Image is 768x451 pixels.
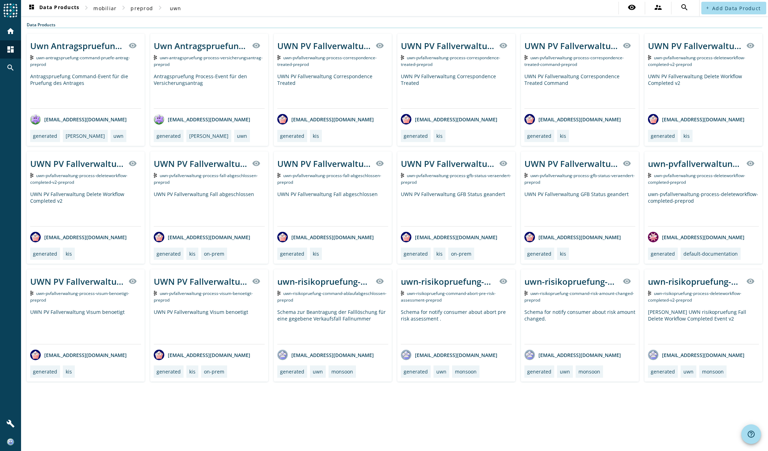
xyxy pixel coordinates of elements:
div: generated [404,368,428,375]
img: avatar [648,114,658,124]
div: uwn-risikopruefung-command-ablaufabgeschlossen-_stage_ [277,276,371,287]
div: UWN PV Fallverwaltung Correspondence Treated [401,73,512,108]
img: Kafka Topic: uwn-pvfallverwaltung-process-deleteworkflow-completed-v2-preprod [30,173,33,178]
span: Kafka Topic: uwn-pvfallverwaltung-process-fall-abgeschlossen-preprod [277,173,381,185]
button: preprod [128,2,156,14]
img: Kafka Topic: uwn-pvfallverwaltung-process-visum-benoetigt-preprod [154,291,157,296]
div: [PERSON_NAME] [189,133,229,139]
div: kis [436,133,443,139]
span: Kafka Topic: uwn-pvfallverwaltung-process-gfb-status-veraendert-preprod [401,173,511,185]
span: Data Products [27,4,79,12]
img: Kafka Topic: uwn-risikopruefung-process-deleteworkflow-completed-v2-preprod [648,291,651,296]
img: Kafka Topic: uwn-pvfallverwaltung-process-fall-abgeschlossen-preprod [154,173,157,178]
mat-icon: visibility [628,3,636,12]
img: Kafka Topic: uwn-antragspruefung-command-pruefe-antrag-preprod [30,55,33,60]
div: UWN PV Fallverwaltung Fall abgeschlossen [154,191,265,226]
div: [EMAIL_ADDRESS][DOMAIN_NAME] [154,350,250,360]
div: Antragspruefung Process-Event für den Versicherungsantrag [154,73,265,108]
div: monsoon [455,368,477,375]
div: [EMAIL_ADDRESS][DOMAIN_NAME] [30,114,127,124]
img: avatar [401,350,411,360]
div: generated [651,368,675,375]
span: Kafka Topic: uwn-pvfallverwaltung-process-visum-benoetigt-preprod [154,290,253,303]
div: [EMAIL_ADDRESS][DOMAIN_NAME] [401,114,497,124]
img: avatar [30,350,41,360]
div: UWN PV Fallverwaltung Visum benoetigt [154,276,248,287]
mat-icon: visibility [128,277,137,285]
div: [EMAIL_ADDRESS][DOMAIN_NAME] [277,232,374,242]
span: Kafka Topic: uwn-antragspruefung-command-pruefe-antrag-preprod [30,55,130,67]
div: [EMAIL_ADDRESS][DOMAIN_NAME] [30,350,127,360]
button: Add Data Product [701,2,766,14]
span: Kafka Topic: uwn-pvfallverwaltung-process-deleteworkflow-completed-preprod [648,173,745,185]
div: uwn [683,368,694,375]
div: Uwn Antragspruefung Process Versicherungsantrag [154,40,248,52]
mat-icon: visibility [746,159,755,168]
div: UWN PV Fallverwaltung Delete Workflow Completed v2 [30,191,141,226]
div: generated [280,133,304,139]
div: generated [404,250,428,257]
span: Kafka Topic: uwn-pvfallverwaltung-process-correspondence-treated-preprod [277,55,377,67]
mat-icon: chevron_right [156,4,164,12]
div: monsoon [331,368,353,375]
div: kis [683,133,690,139]
span: Kafka Topic: uwn-risikopruefung-command-ablaufabgeschlossen-preprod [277,290,386,303]
div: UWN PV Fallverwaltung GFB Status geandert [524,191,635,226]
div: on-prem [204,250,224,257]
img: Kafka Topic: uwn-risikopruefung-command-ablaufabgeschlossen-preprod [277,291,280,296]
mat-icon: dashboard [27,4,36,12]
div: UWN PV Fallverwaltung Correspondence Treated [401,40,495,52]
div: uwn [313,368,323,375]
img: avatar [277,350,288,360]
img: spoud-logo.svg [4,4,18,18]
mat-icon: visibility [252,277,260,285]
div: Schema for notify consumer about risk amount changed. [524,309,635,344]
span: Kafka Topic: uwn-pvfallverwaltung-process-deleteworkflow-completed-v2-preprod [30,173,127,185]
mat-icon: dashboard [6,45,15,54]
div: uwn [436,368,446,375]
div: generated [527,250,551,257]
div: uwn [113,133,124,139]
mat-icon: visibility [499,41,508,50]
div: generated [651,250,675,257]
img: avatar [277,114,288,124]
div: UWN PV Fallverwaltung Visum benoetigt [30,309,141,344]
div: generated [33,133,57,139]
div: generated [157,368,181,375]
mat-icon: visibility [499,277,508,285]
div: generated [157,133,181,139]
button: Data Products [25,2,82,14]
mat-icon: visibility [376,41,384,50]
img: Kafka Topic: uwn-antragspruefung-process-versicherungsantrag-preprod [154,55,157,60]
div: UWN PV Fallverwaltung Fall abgeschlossen [277,158,371,169]
div: kis [313,133,319,139]
mat-icon: home [6,27,15,35]
div: UWN PV Fallverwaltung Fall abgeschlossen [277,191,388,226]
img: avatar [401,232,411,242]
img: avatar [648,232,658,242]
div: [EMAIL_ADDRESS][DOMAIN_NAME] [524,350,621,360]
div: monsoon [578,368,600,375]
div: [PERSON_NAME] UWN risikopruefung Fall Delete Workflow Completed Event v2 [648,309,759,344]
div: generated [651,133,675,139]
div: kis [560,133,566,139]
div: default-documentation [683,250,738,257]
div: Data Products [27,22,762,28]
img: avatar [30,232,41,242]
div: on-prem [204,368,224,375]
img: Kafka Topic: uwn-pvfallverwaltung-process-deleteworkflow-completed-v2-preprod [648,55,651,60]
img: avatar [524,350,535,360]
div: generated [404,133,428,139]
span: mobiliar [93,5,117,12]
div: [PERSON_NAME] [66,133,105,139]
div: kis [313,250,319,257]
span: Kafka Topic: uwn-pvfallverwaltung-process-deleteworkflow-completed-v2-preprod [648,55,745,67]
img: Kafka Topic: uwn-pvfallverwaltung-process-correspondence-treated-command-preprod [524,55,528,60]
span: Kafka Topic: uwn-risikopruefung-process-deleteworkflow-completed-v2-preprod [648,290,741,303]
span: Kafka Topic: uwn-antragspruefung-process-versicherungsantrag-preprod [154,55,263,67]
div: [EMAIL_ADDRESS][DOMAIN_NAME] [648,114,744,124]
div: monsoon [702,368,724,375]
img: avatar [154,350,164,360]
mat-icon: supervisor_account [654,3,662,12]
div: generated [33,250,57,257]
